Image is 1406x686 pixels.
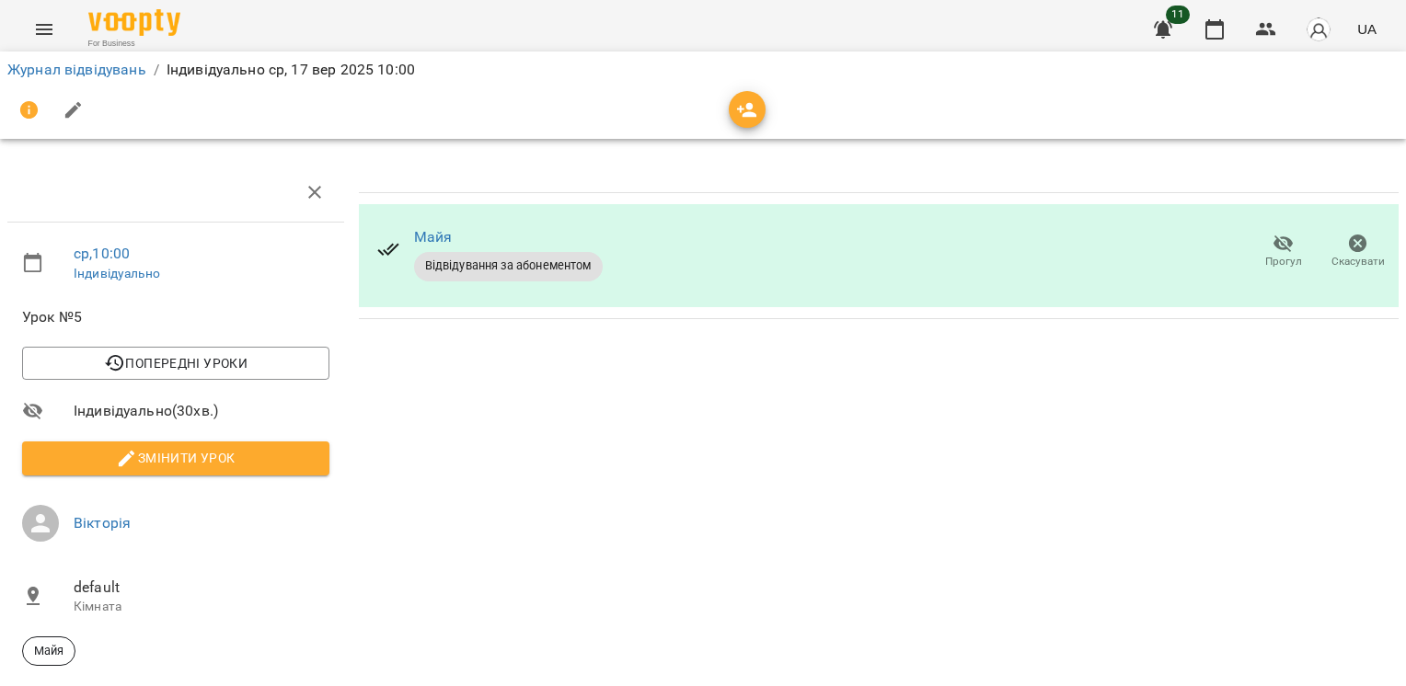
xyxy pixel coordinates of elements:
[167,59,415,81] p: Індивідуально ср, 17 вер 2025 10:00
[414,257,603,274] span: Відвідування за абонементом
[1306,17,1331,42] img: avatar_s.png
[37,447,315,469] span: Змінити урок
[1357,19,1377,39] span: UA
[7,59,1399,81] nav: breadcrumb
[22,7,66,51] button: Menu
[1350,12,1384,46] button: UA
[74,245,130,262] a: ср , 10:00
[154,59,159,81] li: /
[74,577,329,599] span: default
[7,61,146,78] a: Журнал відвідувань
[88,9,180,36] img: Voopty Logo
[74,400,329,422] span: Індивідуально ( 30 хв. )
[1246,226,1320,278] button: Прогул
[22,441,329,474] button: Змінити урок
[414,228,453,246] a: Майя
[37,352,315,374] span: Попередні уроки
[22,636,75,666] div: Майя
[74,514,131,532] a: Вікторія
[1320,226,1395,278] button: Скасувати
[22,306,329,328] span: Урок №5
[1166,6,1190,24] span: 11
[22,347,329,380] button: Попередні уроки
[1331,254,1385,269] span: Скасувати
[74,598,329,616] p: Кімната
[74,266,160,280] a: Індивідуально
[1265,254,1302,269] span: Прогул
[23,643,75,659] span: Майя
[88,38,180,50] span: For Business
